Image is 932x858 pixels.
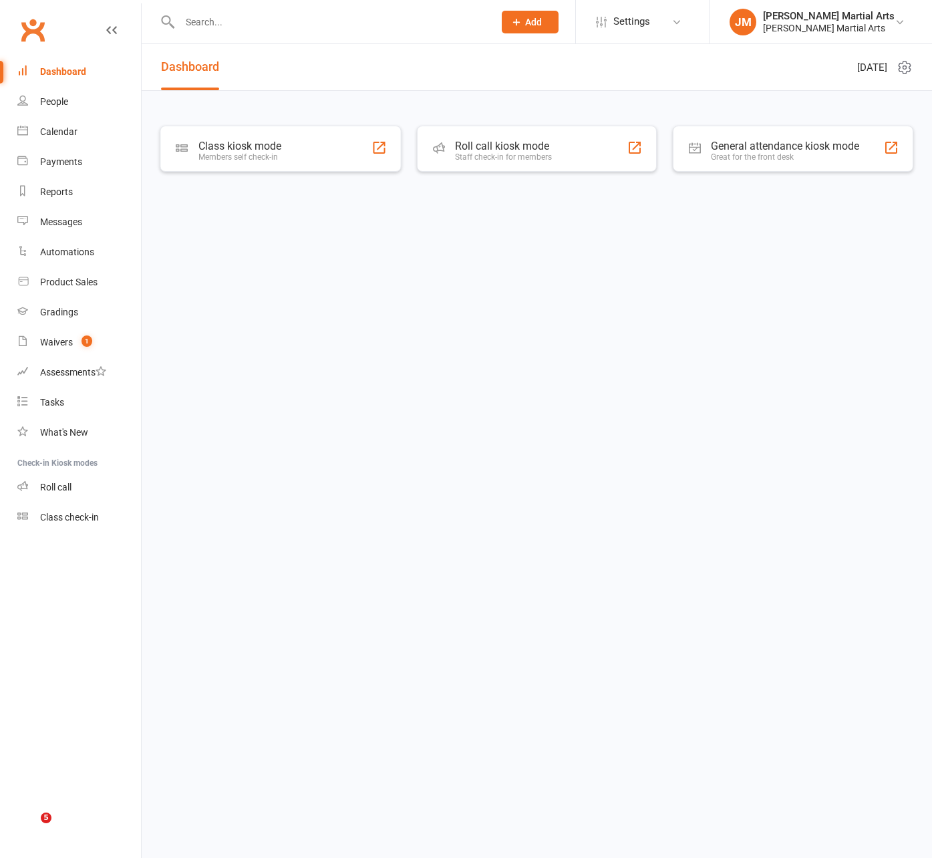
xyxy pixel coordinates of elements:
[40,66,86,77] div: Dashboard
[455,140,552,152] div: Roll call kiosk mode
[41,813,51,823] span: 5
[17,177,141,207] a: Reports
[17,57,141,87] a: Dashboard
[40,277,98,287] div: Product Sales
[40,307,78,317] div: Gradings
[17,357,141,388] a: Assessments
[13,813,45,845] iframe: Intercom live chat
[17,147,141,177] a: Payments
[40,156,82,167] div: Payments
[161,44,219,90] a: Dashboard
[40,217,82,227] div: Messages
[613,7,650,37] span: Settings
[17,117,141,147] a: Calendar
[711,152,859,162] div: Great for the front desk
[17,267,141,297] a: Product Sales
[763,22,895,34] div: [PERSON_NAME] Martial Arts
[17,207,141,237] a: Messages
[763,10,895,22] div: [PERSON_NAME] Martial Arts
[502,11,559,33] button: Add
[40,186,73,197] div: Reports
[82,335,92,347] span: 1
[730,9,756,35] div: JM
[40,427,88,438] div: What's New
[176,13,484,31] input: Search...
[40,367,106,378] div: Assessments
[40,397,64,408] div: Tasks
[17,418,141,448] a: What's New
[40,247,94,257] div: Automations
[40,96,68,107] div: People
[857,59,887,76] span: [DATE]
[455,152,552,162] div: Staff check-in for members
[17,388,141,418] a: Tasks
[40,126,77,137] div: Calendar
[17,237,141,267] a: Automations
[40,512,99,523] div: Class check-in
[525,17,542,27] span: Add
[711,140,859,152] div: General attendance kiosk mode
[40,482,71,492] div: Roll call
[198,152,281,162] div: Members self check-in
[17,327,141,357] a: Waivers 1
[16,13,49,47] a: Clubworx
[17,87,141,117] a: People
[17,297,141,327] a: Gradings
[17,503,141,533] a: Class kiosk mode
[40,337,73,347] div: Waivers
[17,472,141,503] a: Roll call
[198,140,281,152] div: Class kiosk mode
